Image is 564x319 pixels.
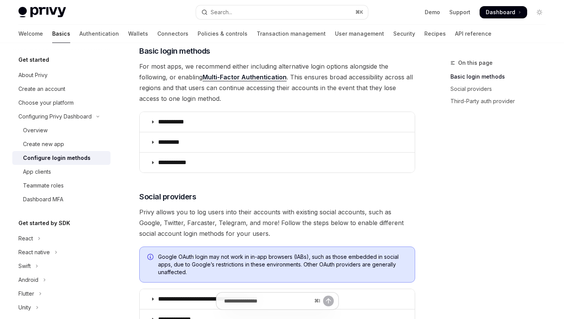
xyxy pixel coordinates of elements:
[18,55,49,64] h5: Get started
[198,25,247,43] a: Policies & controls
[12,245,110,259] button: Toggle React native section
[335,25,384,43] a: User management
[12,123,110,137] a: Overview
[18,84,65,94] div: Create an account
[23,140,64,149] div: Create new app
[450,95,552,107] a: Third-Party auth provider
[12,273,110,287] button: Toggle Android section
[533,6,546,18] button: Toggle dark mode
[424,25,446,43] a: Recipes
[18,219,70,228] h5: Get started by SDK
[157,25,188,43] a: Connectors
[139,207,415,239] span: Privy allows you to log users into their accounts with existing social accounts, such as Google, ...
[425,8,440,16] a: Demo
[12,179,110,192] a: Teammate roles
[12,110,110,123] button: Toggle Configuring Privy Dashboard section
[139,191,196,202] span: Social providers
[12,192,110,206] a: Dashboard MFA
[128,25,148,43] a: Wallets
[79,25,119,43] a: Authentication
[23,153,91,163] div: Configure login methods
[486,8,515,16] span: Dashboard
[12,96,110,110] a: Choose your platform
[12,68,110,82] a: About Privy
[458,58,493,67] span: On this page
[18,261,31,271] div: Swift
[23,126,48,135] div: Overview
[18,248,50,257] div: React native
[18,25,43,43] a: Welcome
[12,301,110,314] button: Toggle Unity section
[18,71,48,80] div: About Privy
[12,137,110,151] a: Create new app
[23,181,64,190] div: Teammate roles
[12,165,110,179] a: App clients
[12,287,110,301] button: Toggle Flutter section
[12,82,110,96] a: Create an account
[23,195,63,204] div: Dashboard MFA
[323,296,334,306] button: Send message
[12,151,110,165] a: Configure login methods
[393,25,415,43] a: Security
[211,8,232,17] div: Search...
[18,289,34,298] div: Flutter
[224,293,311,309] input: Ask a question...
[18,234,33,243] div: React
[147,254,155,261] svg: Info
[23,167,51,176] div: App clients
[12,259,110,273] button: Toggle Swift section
[257,25,326,43] a: Transaction management
[480,6,527,18] a: Dashboard
[196,5,368,19] button: Open search
[139,46,210,56] span: Basic login methods
[18,275,38,284] div: Android
[18,98,74,107] div: Choose your platform
[18,303,31,312] div: Unity
[158,253,407,276] span: Google OAuth login may not work in in-app browsers (IABs), such as those embedded in social apps,...
[12,232,110,245] button: Toggle React section
[18,7,66,18] img: light logo
[203,73,287,81] a: Multi-Factor Authentication
[450,71,552,83] a: Basic login methods
[139,61,415,104] span: For most apps, we recommend either including alternative login options alongside the following, o...
[449,8,470,16] a: Support
[18,112,92,121] div: Configuring Privy Dashboard
[355,9,363,15] span: ⌘ K
[450,83,552,95] a: Social providers
[52,25,70,43] a: Basics
[455,25,491,43] a: API reference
